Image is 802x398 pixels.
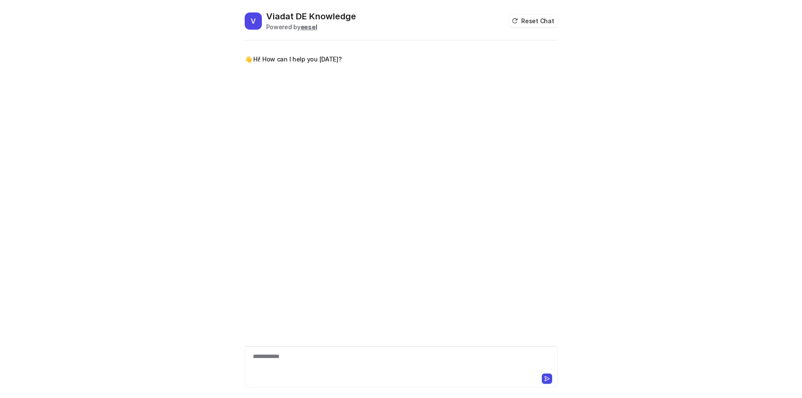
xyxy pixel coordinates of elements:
[266,22,356,31] div: Powered by
[266,10,356,22] h2: Viadat DE Knowledge
[301,23,317,31] b: eesel
[509,15,557,27] button: Reset Chat
[245,54,342,64] p: 👋 Hi! How can I help you [DATE]?
[245,12,262,30] span: V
